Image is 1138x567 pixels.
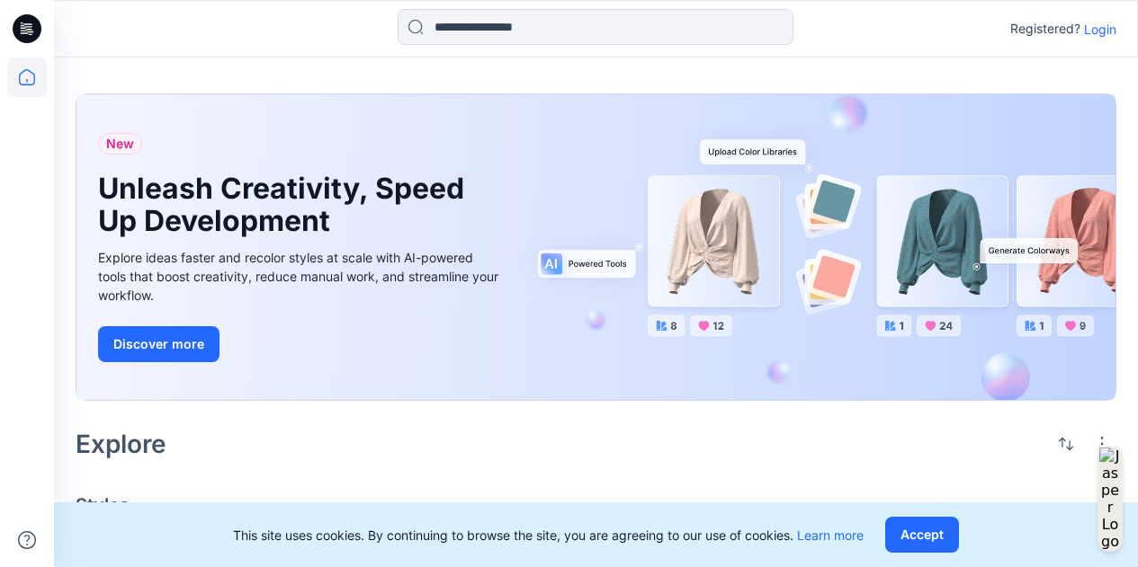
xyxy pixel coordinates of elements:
[98,173,476,237] h1: Unleash Creativity, Speed Up Development
[98,326,503,362] a: Discover more
[1010,18,1080,40] p: Registered?
[76,430,166,458] h2: Explore
[885,517,959,553] button: Accept
[98,326,220,362] button: Discover more
[98,248,503,305] div: Explore ideas faster and recolor styles at scale with AI-powered tools that boost creativity, red...
[233,526,864,545] p: This site uses cookies. By continuing to browse the site, you are agreeing to our use of cookies.
[1084,20,1116,39] p: Login
[76,494,1116,516] h4: Styles
[106,133,134,155] span: New
[797,527,864,543] a: Learn more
